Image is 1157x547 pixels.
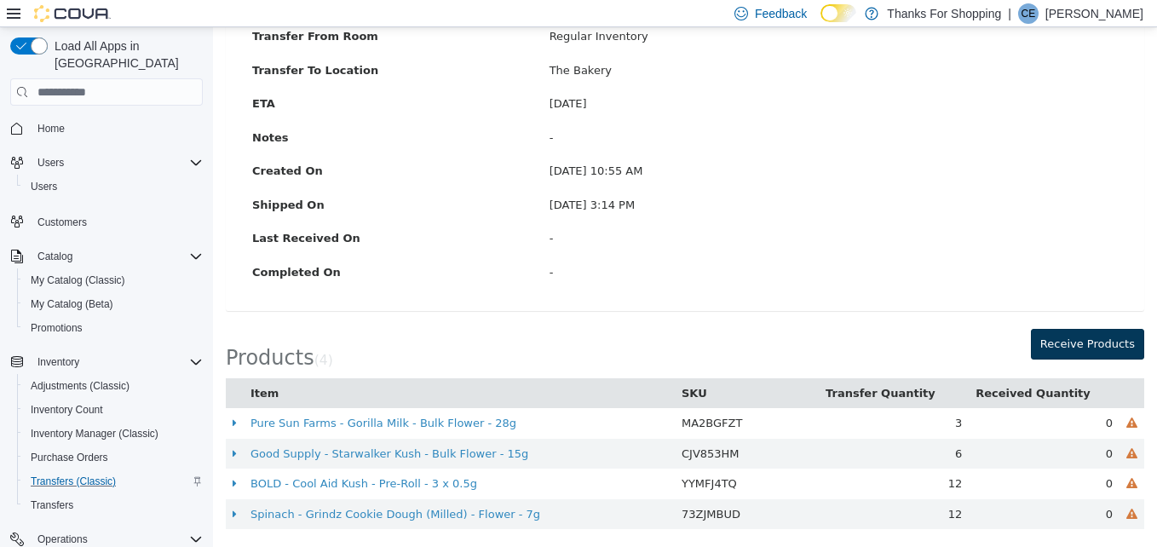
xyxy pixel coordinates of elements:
span: Users [24,176,203,197]
span: 12 [735,450,750,463]
a: Transfers [24,495,80,515]
span: Users [31,153,203,173]
a: Purchase Orders [24,447,115,468]
span: Inventory Count [24,400,203,420]
button: Item [37,358,69,375]
span: Catalog [37,250,72,263]
span: Feedback [755,5,807,22]
span: Purchase Orders [24,447,203,468]
label: Completed On [26,237,324,254]
button: Home [3,116,210,141]
button: Transfer Quantity [613,358,726,375]
a: Adjustments (Classic) [24,376,136,396]
label: Notes [26,102,324,119]
span: My Catalog (Beta) [24,294,203,314]
span: Transfers (Classic) [24,471,203,492]
label: ETA [26,68,324,85]
span: Customers [31,210,203,232]
button: Customers [3,209,210,233]
button: Inventory Manager (Classic) [17,422,210,446]
span: Promotions [31,321,83,335]
button: Transfers (Classic) [17,469,210,493]
span: My Catalog (Beta) [31,297,113,311]
button: Users [3,151,210,175]
p: [PERSON_NAME] [1045,3,1143,24]
div: [DATE] 3:14 PM [324,170,918,187]
span: Home [37,122,65,135]
span: Inventory [31,352,203,372]
div: - [324,102,918,119]
span: 0 [893,481,900,493]
button: Receive Products [818,302,931,332]
span: 0 [893,389,900,402]
span: Transfers [24,495,203,515]
a: Good Supply - Starwalker Kush - Bulk Flower - 15g [37,420,315,433]
a: Inventory Count [24,400,110,420]
span: My Catalog (Classic) [31,273,125,287]
button: Inventory Count [17,398,210,422]
div: - [324,237,918,254]
span: 0 [893,420,900,433]
a: Spinach - Grindz Cookie Dough (Milled) - Flower - 7g [37,481,327,493]
span: CJV853HM [469,420,527,433]
span: Transfers [31,498,73,512]
span: Inventory Manager (Classic) [24,423,203,444]
button: Transfers [17,493,210,517]
span: Inventory Count [31,403,103,417]
span: 12 [735,481,750,493]
span: Home [31,118,203,139]
button: Purchase Orders [17,446,210,469]
span: Operations [37,533,88,546]
span: Load All Apps in [GEOGRAPHIC_DATA] [48,37,203,72]
span: Users [31,180,57,193]
label: Shipped On [26,170,324,187]
small: ( ) [101,325,120,341]
span: Inventory Manager (Classic) [31,427,158,440]
button: Inventory [3,350,210,374]
input: Dark Mode [820,4,856,22]
div: [DATE] 10:55 AM [324,135,918,153]
span: Products [13,319,101,343]
label: Transfer From Room [26,1,324,18]
button: My Catalog (Classic) [17,268,210,292]
span: Adjustments (Classic) [31,379,130,393]
button: My Catalog (Beta) [17,292,210,316]
div: - [324,203,918,220]
button: Promotions [17,316,210,340]
button: Adjustments (Classic) [17,374,210,398]
div: The Bakery [324,35,918,52]
button: Users [31,153,71,173]
span: Transfers (Classic) [31,475,116,488]
a: My Catalog (Classic) [24,270,132,291]
div: Regular Inventory [324,1,918,18]
a: Transfers (Classic) [24,471,123,492]
span: 4 [106,325,115,341]
span: MA2BGFZT [469,389,529,402]
span: 0 [893,450,900,463]
a: Pure Sun Farms - Gorilla Milk - Bulk Flower - 28g [37,389,303,402]
span: 3 [742,389,749,402]
span: My Catalog (Classic) [24,270,203,291]
span: Purchase Orders [31,451,108,464]
a: BOLD - Cool Aid Kush - Pre-Roll - 3 x 0.5g [37,450,264,463]
button: Catalog [3,245,210,268]
span: Users [37,156,64,170]
span: 6 [742,420,749,433]
p: Thanks For Shopping [887,3,1001,24]
span: Dark Mode [820,22,821,23]
a: Home [31,118,72,139]
span: Catalog [31,246,203,267]
span: 73ZJMBUD [469,481,527,493]
a: Inventory Manager (Classic) [24,423,165,444]
div: Cliff Evans [1018,3,1039,24]
div: [DATE] [324,68,918,85]
span: Promotions [24,318,203,338]
label: Last Received On [26,203,324,220]
span: Inventory [37,355,79,369]
a: Users [24,176,64,197]
button: Catalog [31,246,79,267]
span: Adjustments (Classic) [24,376,203,396]
span: CE [1022,3,1036,24]
button: Inventory [31,352,86,372]
p: | [1008,3,1011,24]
